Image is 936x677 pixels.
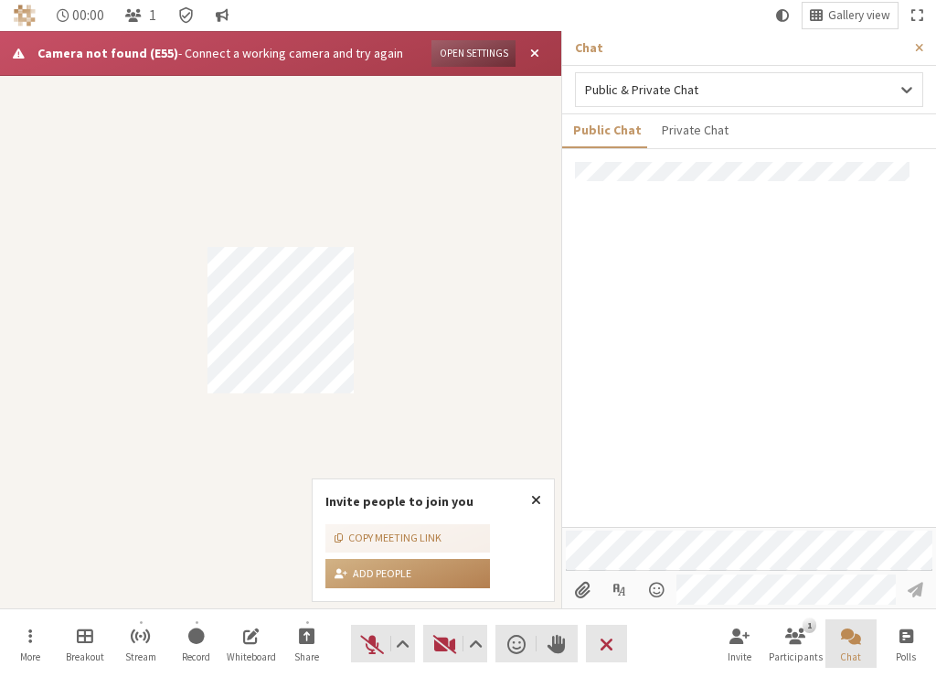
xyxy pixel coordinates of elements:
[495,625,537,662] button: Send a reaction
[902,31,936,65] button: Close sidebar
[49,3,112,28] div: Timer
[585,81,698,98] span: Public & Private Chat
[118,3,164,28] button: Open participant list
[227,651,276,662] span: Whiteboard
[652,114,739,146] button: Private Chat
[351,625,415,662] button: Unmute (⌘+Shift+A)
[562,114,651,146] button: Public Chat
[880,619,931,669] button: Open poll
[170,3,202,28] div: Meeting details Encryption enabled
[423,625,487,662] button: Start video (⌘+Shift+V)
[335,530,441,546] div: Copy meeting link
[803,3,898,28] button: Change layout
[769,651,823,662] span: Participants
[125,651,156,662] span: Stream
[37,44,419,63] div: - Connect a working camera and try again
[37,45,178,61] strong: Camera not found (E55)
[59,619,111,669] button: Manage Breakout Rooms
[72,7,104,23] span: 00:00
[828,9,890,23] span: Gallery view
[325,559,490,588] button: Add people
[115,619,166,669] button: Start streaming
[714,619,765,669] button: Invite participants (⌘+Shift+I)
[208,3,236,28] button: Conversation
[770,619,821,669] button: Open participant list
[537,625,578,662] button: Raise hand
[14,5,36,27] img: Iotum
[66,651,104,662] span: Breakout
[899,575,932,606] button: Send message
[896,651,916,662] span: Polls
[803,618,816,632] div: 1
[602,575,636,606] button: Show formatting
[640,575,674,606] button: Open menu
[522,40,548,67] button: Close alert
[904,3,930,28] button: Fullscreen
[182,651,210,662] span: Record
[282,619,333,669] button: Start sharing
[325,524,490,553] button: Copy meeting link
[518,479,554,521] button: Close popover
[431,40,516,67] button: Open settings
[325,493,473,510] label: Invite people to join you
[463,625,486,662] button: Video setting
[840,651,861,662] span: Chat
[171,619,222,669] button: Start recording
[20,651,40,662] span: More
[294,651,319,662] span: Share
[391,625,414,662] button: Audio settings
[149,7,156,23] span: 1
[5,619,56,669] button: Open menu
[825,619,877,669] button: Close chat
[728,651,751,662] span: Invite
[575,38,902,58] p: Chat
[769,3,796,28] button: Using system theme
[586,625,627,662] button: End or leave meeting
[226,619,277,669] button: Open shared whiteboard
